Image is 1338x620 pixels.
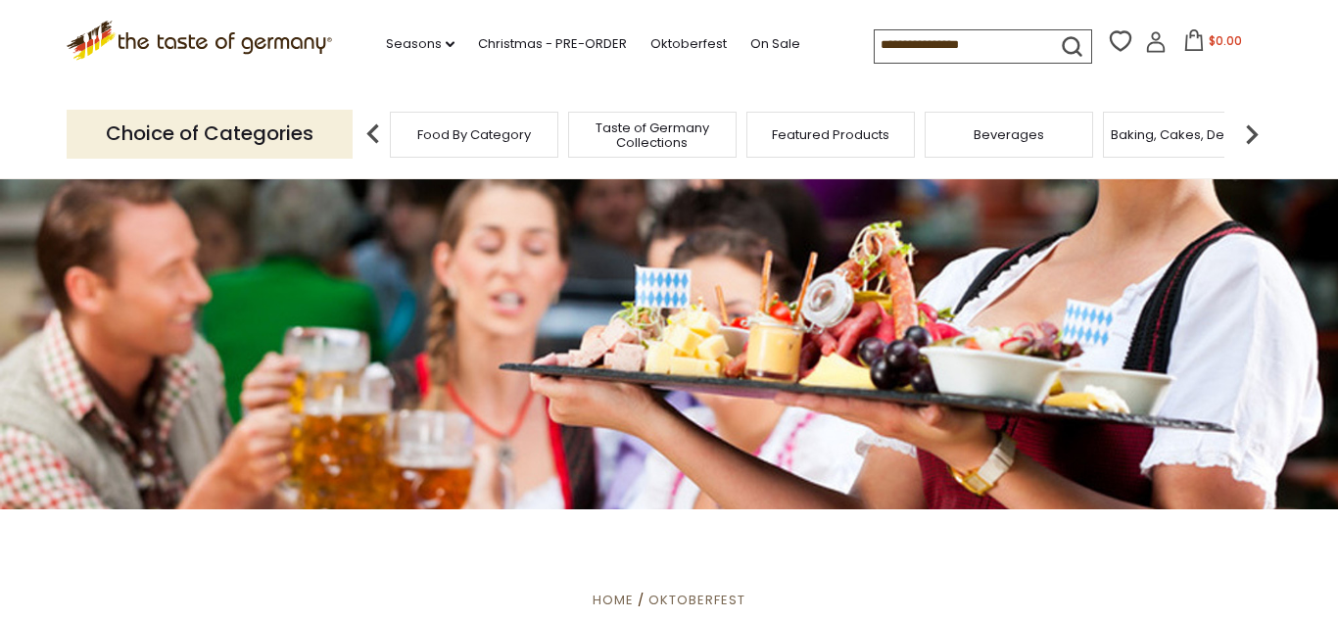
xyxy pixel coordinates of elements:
button: $0.00 [1171,29,1254,59]
a: Oktoberfest [650,33,727,55]
p: Choice of Categories [67,110,353,158]
a: On Sale [750,33,800,55]
img: previous arrow [354,115,393,154]
a: Featured Products [772,127,889,142]
a: Baking, Cakes, Desserts [1111,127,1263,142]
a: Taste of Germany Collections [574,120,731,150]
a: Beverages [974,127,1044,142]
a: Seasons [386,33,454,55]
a: Oktoberfest [648,591,745,609]
img: next arrow [1232,115,1271,154]
a: Home [593,591,634,609]
a: Food By Category [417,127,531,142]
span: $0.00 [1209,32,1242,49]
a: Christmas - PRE-ORDER [478,33,627,55]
